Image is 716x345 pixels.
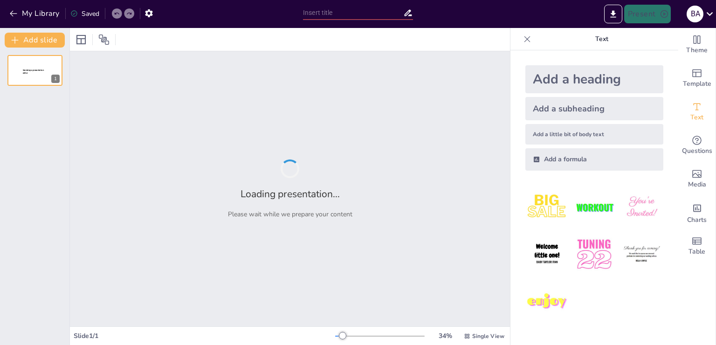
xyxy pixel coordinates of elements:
div: 1 [7,55,62,86]
img: 6.jpeg [620,233,663,276]
div: Change the overall theme [678,28,716,62]
input: Insert title [303,6,403,20]
span: Table [688,247,705,257]
span: Theme [686,45,708,55]
div: Add images, graphics, shapes or video [678,162,716,196]
span: Charts [687,215,707,225]
span: Position [98,34,110,45]
div: Add text boxes [678,95,716,129]
div: Add a heading [525,65,663,93]
img: 7.jpeg [525,280,569,324]
img: 5.jpeg [572,233,616,276]
button: Present [624,5,671,23]
button: В А [687,5,703,23]
div: Slide 1 / 1 [74,331,335,340]
p: Please wait while we prepare your content [228,210,352,219]
h2: Loading presentation... [241,187,340,200]
div: Get real-time input from your audience [678,129,716,162]
img: 4.jpeg [525,233,569,276]
img: 3.jpeg [620,186,663,229]
div: Add ready made slides [678,62,716,95]
span: Template [683,79,711,89]
button: My Library [7,6,63,21]
div: 1 [51,75,60,83]
span: Questions [682,146,712,156]
span: Text [690,112,703,123]
div: Saved [70,9,99,18]
img: 2.jpeg [572,186,616,229]
div: Add a little bit of body text [525,124,663,145]
div: 34 % [434,331,456,340]
div: Layout [74,32,89,47]
button: Add slide [5,33,65,48]
div: Add charts and graphs [678,196,716,229]
p: Text [535,28,669,50]
div: Add a formula [525,148,663,171]
span: Sendsteps presentation editor [23,69,44,74]
div: Add a table [678,229,716,263]
img: 1.jpeg [525,186,569,229]
span: Media [688,179,706,190]
div: Add a subheading [525,97,663,120]
div: В А [687,6,703,22]
button: Export to PowerPoint [604,5,622,23]
span: Single View [472,332,504,340]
